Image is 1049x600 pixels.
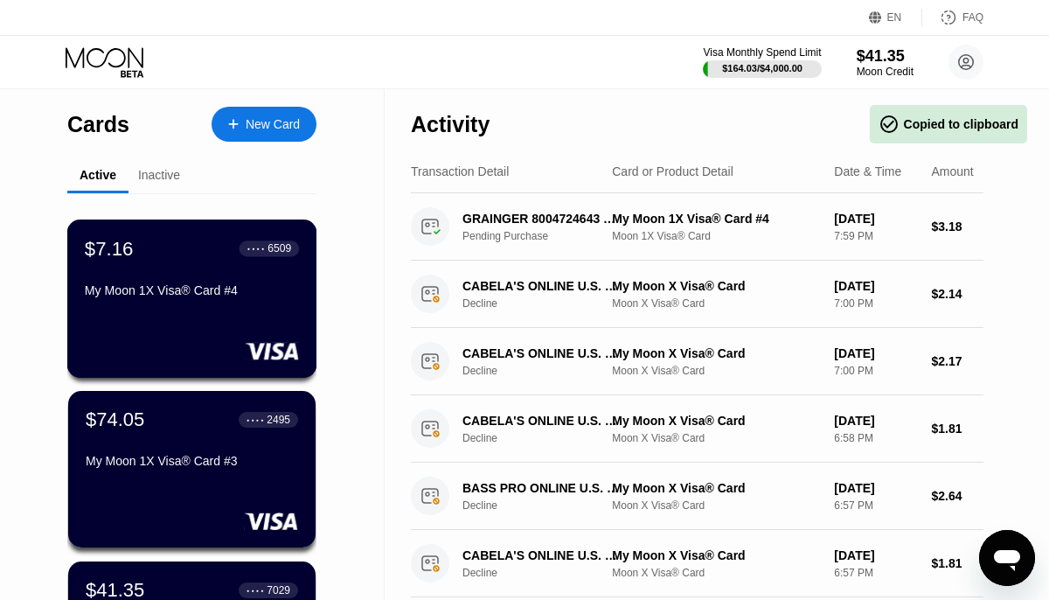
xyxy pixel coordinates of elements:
div: My Moon 1X Visa® Card #3 [86,454,298,468]
div: Decline [462,499,631,512]
div: My Moon X Visa® Card [612,346,820,360]
div: CABELA'S ONLINE U.S. [GEOGRAPHIC_DATA] [GEOGRAPHIC_DATA]DeclineMy Moon X Visa® CardMoon X Visa® C... [411,395,983,463]
div: 7:00 PM [834,297,917,310]
div: BASS PRO ONLINE U.S. SPRINGFIELD [GEOGRAPHIC_DATA] [462,481,619,495]
div: [DATE] [834,481,917,495]
div: $7.16 [85,237,134,260]
div: $74.05● ● ● ●2495My Moon 1X Visa® Card #3 [68,391,316,548]
div: My Moon 1X Visa® Card #4 [612,212,820,226]
div: $2.14 [932,287,984,301]
div: Moon Credit [857,66,914,78]
div: Moon X Visa® Card [612,499,820,512]
div: Moon X Visa® Card [612,365,820,377]
div: Moon X Visa® Card [612,297,820,310]
div: Visa Monthly Spend Limit$164.03/$4,000.00 [703,46,821,78]
div: EN [869,9,922,26]
div: Inactive [138,168,180,182]
div: 6:57 PM [834,499,917,512]
div: Decline [462,567,631,579]
div: My Moon X Visa® Card [612,279,820,293]
div: GRAINGER 8004724643 USPending PurchaseMy Moon 1X Visa® Card #4Moon 1X Visa® Card[DATE]7:59 PM$3.18 [411,193,983,261]
div: EN [887,11,902,24]
div: 6:58 PM [834,432,917,444]
div: New Card [212,107,316,142]
div: $1.81 [932,556,984,570]
div: Activity [411,112,490,137]
div: $2.17 [932,354,984,368]
div: Transaction Detail [411,164,509,178]
div: CABELA'S ONLINE U.S. [GEOGRAPHIC_DATA] [GEOGRAPHIC_DATA]DeclineMy Moon X Visa® CardMoon X Visa® C... [411,530,983,597]
div: Visa Monthly Spend Limit [703,46,821,59]
div: New Card [246,117,300,132]
div: Decline [462,365,631,377]
div: My Moon 1X Visa® Card #4 [85,283,299,297]
div: BASS PRO ONLINE U.S. SPRINGFIELD [GEOGRAPHIC_DATA]DeclineMy Moon X Visa® CardMoon X Visa® Card[DA... [411,463,983,530]
iframe: Tombol untuk meluncurkan jendela pesan [979,530,1035,586]
div: $41.35Moon Credit [857,47,914,78]
div: Moon X Visa® Card [612,432,820,444]
div: CABELA'S ONLINE U.S. [GEOGRAPHIC_DATA] [GEOGRAPHIC_DATA]DeclineMy Moon X Visa® CardMoon X Visa® C... [411,328,983,395]
div: ● ● ● ● [247,588,264,593]
div: Decline [462,432,631,444]
div: 6:57 PM [834,567,917,579]
div: Card or Product Detail [612,164,733,178]
div: Copied to clipboard [879,114,1018,135]
div: 2495 [267,414,290,426]
div: Active [80,168,116,182]
div: $7.16● ● ● ●6509My Moon 1X Visa® Card #4 [68,220,316,377]
div: $2.64 [932,489,984,503]
div: CABELA'S ONLINE U.S. [GEOGRAPHIC_DATA] [GEOGRAPHIC_DATA] [462,346,619,360]
div: 7:00 PM [834,365,917,377]
div: Cards [67,112,129,137]
div: [DATE] [834,414,917,428]
div: FAQ [922,9,983,26]
div: CABELA'S ONLINE U.S. [GEOGRAPHIC_DATA] [GEOGRAPHIC_DATA] [462,548,619,562]
div: Moon X Visa® Card [612,567,820,579]
div: Amount [932,164,974,178]
div: [DATE] [834,212,917,226]
span:  [879,114,900,135]
div: CABELA'S ONLINE U.S. [GEOGRAPHIC_DATA] [GEOGRAPHIC_DATA]DeclineMy Moon X Visa® CardMoon X Visa® C... [411,261,983,328]
div: ● ● ● ● [247,417,264,422]
div: [DATE] [834,279,917,293]
div: CABELA'S ONLINE U.S. [GEOGRAPHIC_DATA] [GEOGRAPHIC_DATA] [462,279,619,293]
div: Decline [462,297,631,310]
div: $164.03 / $4,000.00 [722,63,802,73]
div: $74.05 [86,408,144,431]
div: Date & Time [834,164,901,178]
div: GRAINGER 8004724643 US [462,212,619,226]
div: $3.18 [932,220,984,234]
div: My Moon X Visa® Card [612,548,820,562]
div: FAQ [962,11,983,24]
div: [DATE] [834,346,917,360]
div: My Moon X Visa® Card [612,481,820,495]
div: 7029 [267,584,290,597]
div: My Moon X Visa® Card [612,414,820,428]
div: Moon 1X Visa® Card [612,230,820,242]
div: ● ● ● ● [247,246,265,251]
div: 6509 [267,242,291,255]
div: CABELA'S ONLINE U.S. [GEOGRAPHIC_DATA] [GEOGRAPHIC_DATA] [462,414,619,428]
div: 7:59 PM [834,230,917,242]
div: Pending Purchase [462,230,631,242]
div: $41.35 [857,47,914,66]
div: $1.81 [932,422,984,436]
div: [DATE] [834,548,917,562]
